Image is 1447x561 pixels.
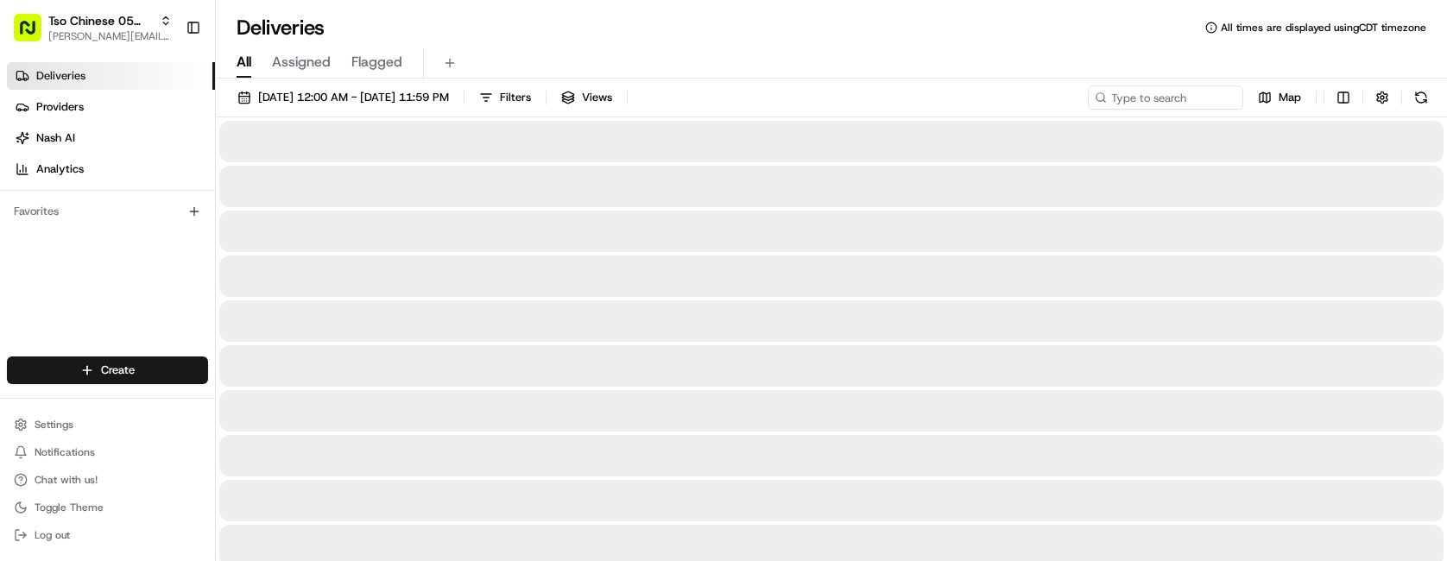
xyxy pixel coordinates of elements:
[500,90,531,105] span: Filters
[471,85,539,110] button: Filters
[1221,21,1426,35] span: All times are displayed using CDT timezone
[7,495,208,520] button: Toggle Theme
[7,7,179,48] button: Tso Chinese 05 [PERSON_NAME][PERSON_NAME][EMAIL_ADDRESS][DOMAIN_NAME]
[35,445,95,459] span: Notifications
[7,523,208,547] button: Log out
[35,473,98,487] span: Chat with us!
[36,99,84,115] span: Providers
[351,52,402,72] span: Flagged
[7,356,208,384] button: Create
[35,528,70,542] span: Log out
[101,362,135,378] span: Create
[230,85,457,110] button: [DATE] 12:00 AM - [DATE] 11:59 PM
[35,418,73,432] span: Settings
[48,12,153,29] button: Tso Chinese 05 [PERSON_NAME]
[48,29,172,43] button: [PERSON_NAME][EMAIL_ADDRESS][DOMAIN_NAME]
[1279,90,1301,105] span: Map
[7,155,215,183] a: Analytics
[36,68,85,84] span: Deliveries
[7,198,208,225] div: Favorites
[7,413,208,437] button: Settings
[237,52,251,72] span: All
[7,62,215,90] a: Deliveries
[272,52,331,72] span: Assigned
[7,440,208,464] button: Notifications
[553,85,620,110] button: Views
[35,501,104,514] span: Toggle Theme
[237,14,325,41] h1: Deliveries
[1088,85,1243,110] input: Type to search
[36,130,75,146] span: Nash AI
[7,93,215,121] a: Providers
[7,468,208,492] button: Chat with us!
[582,90,612,105] span: Views
[258,90,449,105] span: [DATE] 12:00 AM - [DATE] 11:59 PM
[1250,85,1309,110] button: Map
[7,124,215,152] a: Nash AI
[1409,85,1433,110] button: Refresh
[36,161,84,177] span: Analytics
